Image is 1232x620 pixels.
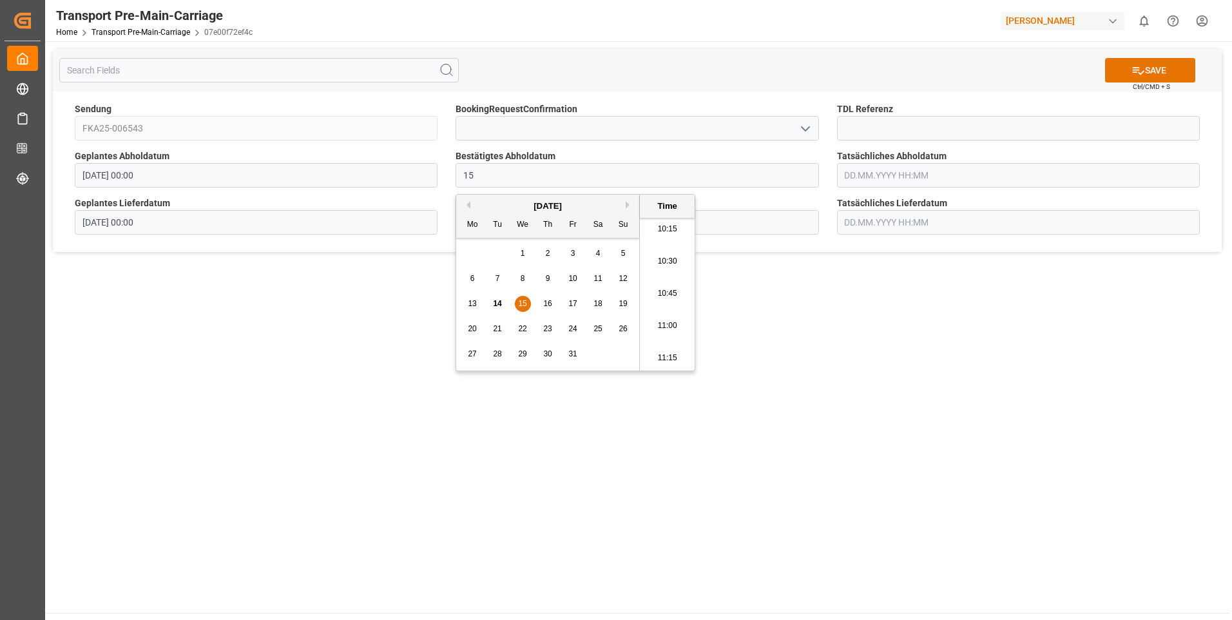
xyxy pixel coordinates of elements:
span: 5 [621,249,626,258]
div: Choose Thursday, October 9th, 2025 [540,271,556,287]
li: 11:00 [640,310,695,342]
li: 10:30 [640,246,695,278]
span: 11 [593,274,602,283]
span: 9 [546,274,550,283]
div: Mo [465,217,481,233]
div: Choose Monday, October 27th, 2025 [465,346,481,362]
span: 24 [568,324,577,333]
div: Choose Saturday, October 4th, 2025 [590,246,606,262]
input: DD.MM.YYYY HH:MM [75,210,438,235]
div: Time [643,200,691,213]
span: Geplantes Lieferdatum [75,197,170,210]
div: Choose Monday, October 6th, 2025 [465,271,481,287]
button: open menu [794,119,814,139]
span: TDL Referenz [837,102,893,116]
span: Ctrl/CMD + S [1133,82,1170,92]
input: DD.MM.YYYY HH:MM [837,163,1200,188]
div: Choose Thursday, October 2nd, 2025 [540,246,556,262]
span: 29 [518,349,526,358]
div: Choose Wednesday, October 1st, 2025 [515,246,531,262]
div: Sa [590,217,606,233]
div: Choose Monday, October 13th, 2025 [465,296,481,312]
div: Tu [490,217,506,233]
span: 19 [619,299,627,308]
span: 1 [521,249,525,258]
li: 10:45 [640,278,695,310]
div: month 2025-10 [460,241,636,367]
div: Choose Wednesday, October 15th, 2025 [515,296,531,312]
div: Choose Wednesday, October 22nd, 2025 [515,321,531,337]
span: 7 [496,274,500,283]
span: 20 [468,324,476,333]
span: 21 [493,324,501,333]
span: Bestätigtes Abholdatum [456,150,555,163]
span: 2 [546,249,550,258]
div: Choose Friday, October 3rd, 2025 [565,246,581,262]
div: Th [540,217,556,233]
li: 10:15 [640,213,695,246]
span: Sendung [75,102,111,116]
span: Tatsächliches Lieferdatum [837,197,947,210]
div: Choose Thursday, October 16th, 2025 [540,296,556,312]
button: show 0 new notifications [1130,6,1159,35]
span: 6 [470,274,475,283]
div: Choose Saturday, October 11th, 2025 [590,271,606,287]
div: Choose Sunday, October 26th, 2025 [615,321,631,337]
span: 31 [568,349,577,358]
div: We [515,217,531,233]
li: 11:15 [640,342,695,374]
div: Choose Tuesday, October 21st, 2025 [490,321,506,337]
div: Choose Monday, October 20th, 2025 [465,321,481,337]
a: Home [56,28,77,37]
div: Choose Thursday, October 30th, 2025 [540,346,556,362]
div: Fr [565,217,581,233]
div: Choose Friday, October 31st, 2025 [565,346,581,362]
span: 18 [593,299,602,308]
a: Transport Pre-Main-Carriage [91,28,190,37]
div: Choose Tuesday, October 7th, 2025 [490,271,506,287]
span: 14 [493,299,501,308]
span: 22 [518,324,526,333]
div: Choose Tuesday, October 28th, 2025 [490,346,506,362]
button: [PERSON_NAME] [1001,8,1130,33]
div: Choose Sunday, October 19th, 2025 [615,296,631,312]
button: Next Month [626,201,633,209]
span: 30 [543,349,552,358]
span: 3 [571,249,575,258]
div: Su [615,217,631,233]
span: 15 [518,299,526,308]
div: Choose Sunday, October 12th, 2025 [615,271,631,287]
span: Geplantes Abholdatum [75,150,169,163]
span: 16 [543,299,552,308]
div: Choose Sunday, October 5th, 2025 [615,246,631,262]
div: Choose Saturday, October 18th, 2025 [590,296,606,312]
button: Help Center [1159,6,1188,35]
button: SAVE [1105,58,1195,82]
button: Previous Month [463,201,470,209]
span: 26 [619,324,627,333]
div: Choose Friday, October 10th, 2025 [565,271,581,287]
div: Transport Pre-Main-Carriage [56,6,253,25]
div: [DATE] [456,200,639,213]
span: 13 [468,299,476,308]
div: Choose Tuesday, October 14th, 2025 [490,296,506,312]
span: 10 [568,274,577,283]
div: Choose Wednesday, October 29th, 2025 [515,346,531,362]
input: DD.MM.YYYY HH:MM [75,163,438,188]
span: 17 [568,299,577,308]
div: Choose Thursday, October 23rd, 2025 [540,321,556,337]
div: Choose Friday, October 17th, 2025 [565,296,581,312]
span: 25 [593,324,602,333]
span: 23 [543,324,552,333]
div: Choose Saturday, October 25th, 2025 [590,321,606,337]
span: 27 [468,349,476,358]
span: 28 [493,349,501,358]
input: Search Fields [59,58,459,82]
div: Choose Friday, October 24th, 2025 [565,321,581,337]
span: BookingRequestConfirmation [456,102,577,116]
span: 4 [596,249,601,258]
div: Choose Wednesday, October 8th, 2025 [515,271,531,287]
span: Tatsächliches Abholdatum [837,150,947,163]
span: 12 [619,274,627,283]
input: DD.MM.YYYY HH:MM [837,210,1200,235]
